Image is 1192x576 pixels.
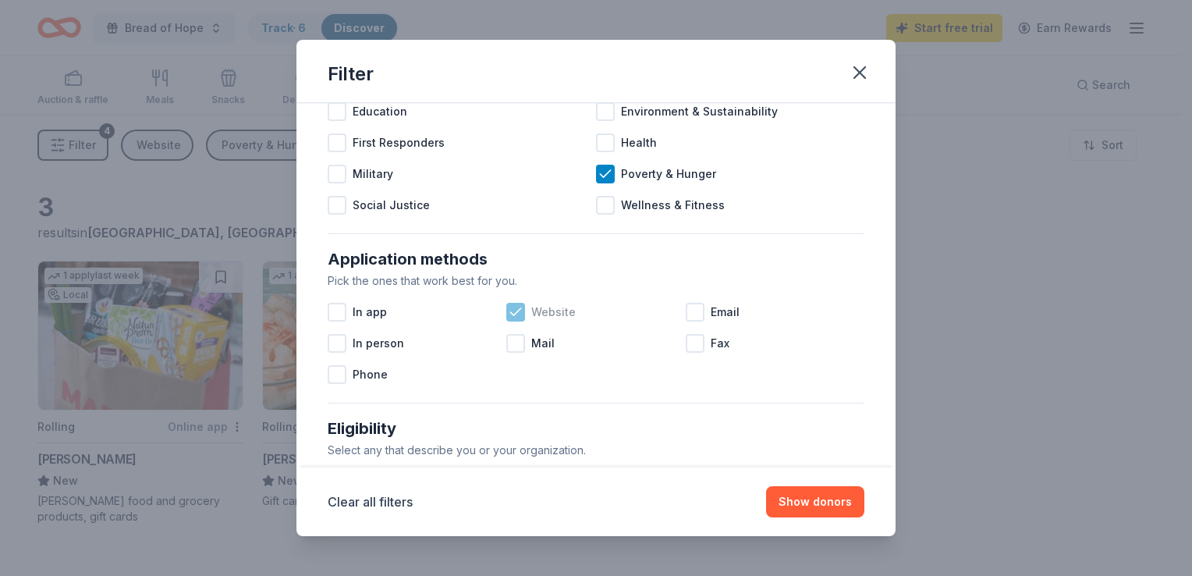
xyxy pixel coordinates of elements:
[353,133,445,152] span: First Responders
[353,365,388,384] span: Phone
[766,486,864,517] button: Show donors
[353,334,404,353] span: In person
[621,102,778,121] span: Environment & Sustainability
[328,247,864,272] div: Application methods
[353,196,430,215] span: Social Justice
[711,334,729,353] span: Fax
[328,62,374,87] div: Filter
[621,165,716,183] span: Poverty & Hunger
[328,416,864,441] div: Eligibility
[328,492,413,511] button: Clear all filters
[328,441,864,460] div: Select any that describe you or your organization.
[621,133,657,152] span: Health
[531,303,576,322] span: Website
[353,303,387,322] span: In app
[353,102,407,121] span: Education
[353,165,393,183] span: Military
[328,272,864,290] div: Pick the ones that work best for you.
[531,334,555,353] span: Mail
[621,196,725,215] span: Wellness & Fitness
[711,303,740,322] span: Email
